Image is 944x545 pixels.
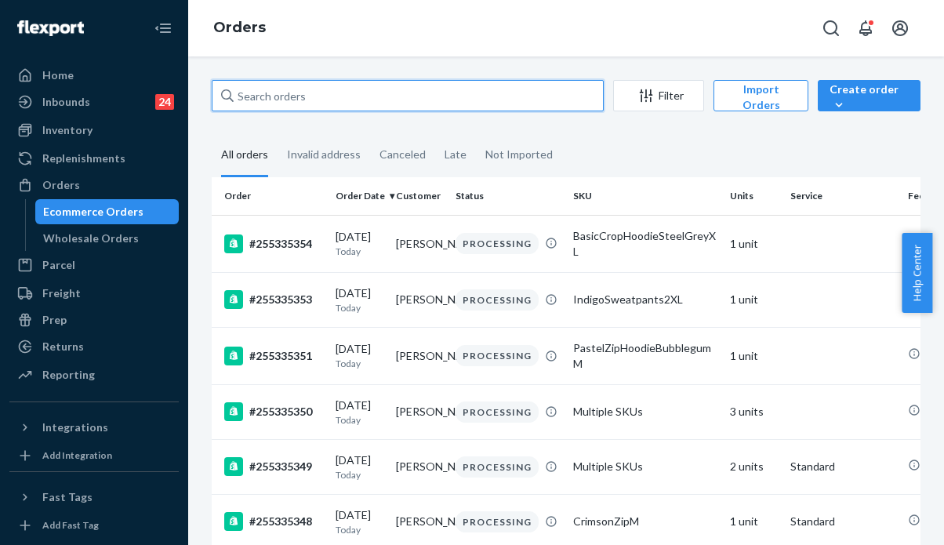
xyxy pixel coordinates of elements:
[17,20,84,36] img: Flexport logo
[390,215,450,272] td: [PERSON_NAME]
[9,485,179,510] button: Fast Tags
[9,118,179,143] a: Inventory
[567,384,724,439] td: Multiple SKUs
[42,518,99,532] div: Add Fast Tag
[9,173,179,198] a: Orders
[336,507,383,536] div: [DATE]
[724,327,784,384] td: 1 unit
[573,514,717,529] div: CrimsonZipM
[573,228,717,260] div: BasicCropHoodieSteelGreyXL
[42,367,95,383] div: Reporting
[713,80,808,111] button: Import Orders
[456,456,539,478] div: PROCESSING
[43,204,143,220] div: Ecommerce Orders
[390,384,450,439] td: [PERSON_NAME]
[35,199,180,224] a: Ecommerce Orders
[224,402,323,421] div: #255335350
[42,94,90,110] div: Inbounds
[9,516,179,535] a: Add Fast Tag
[567,439,724,494] td: Multiple SKUs
[147,13,179,44] button: Close Navigation
[9,334,179,359] a: Returns
[42,449,112,462] div: Add Integration
[724,177,784,215] th: Units
[9,89,179,114] a: Inbounds24
[42,257,75,273] div: Parcel
[815,13,847,44] button: Open Search Box
[724,439,784,494] td: 2 units
[379,134,426,175] div: Canceled
[42,339,84,354] div: Returns
[42,285,81,301] div: Freight
[155,94,174,110] div: 24
[35,226,180,251] a: Wholesale Orders
[336,229,383,258] div: [DATE]
[456,345,539,366] div: PROCESSING
[287,134,361,175] div: Invalid address
[9,362,179,387] a: Reporting
[784,177,902,215] th: Service
[42,177,80,193] div: Orders
[9,253,179,278] a: Parcel
[456,401,539,423] div: PROCESSING
[614,88,703,104] div: Filter
[390,327,450,384] td: [PERSON_NAME]
[221,134,268,177] div: All orders
[224,457,323,476] div: #255335349
[724,272,784,327] td: 1 unit
[390,272,450,327] td: [PERSON_NAME]
[9,307,179,332] a: Prep
[573,292,717,307] div: IndigoSweatpants2XL
[456,289,539,311] div: PROCESSING
[336,398,383,427] div: [DATE]
[456,511,539,532] div: PROCESSING
[884,13,916,44] button: Open account menu
[390,439,450,494] td: [PERSON_NAME]
[329,177,390,215] th: Order Date
[573,340,717,372] div: PastelZipHoodieBubblegumM
[336,245,383,258] p: Today
[42,67,74,83] div: Home
[336,301,383,314] p: Today
[336,341,383,370] div: [DATE]
[445,134,467,175] div: Late
[336,468,383,481] p: Today
[9,281,179,306] a: Freight
[336,285,383,314] div: [DATE]
[724,215,784,272] td: 1 unit
[336,357,383,370] p: Today
[336,452,383,481] div: [DATE]
[9,446,179,465] a: Add Integration
[613,80,704,111] button: Filter
[396,189,444,202] div: Customer
[42,122,93,138] div: Inventory
[902,233,932,313] button: Help Center
[790,514,895,529] p: Standard
[9,146,179,171] a: Replenishments
[9,415,179,440] button: Integrations
[201,5,278,51] ol: breadcrumbs
[42,489,93,505] div: Fast Tags
[224,234,323,253] div: #255335354
[567,177,724,215] th: SKU
[818,80,920,111] button: Create order
[9,63,179,88] a: Home
[485,134,553,175] div: Not Imported
[449,177,567,215] th: Status
[224,290,323,309] div: #255335353
[213,19,266,36] a: Orders
[224,512,323,531] div: #255335348
[212,177,329,215] th: Order
[336,413,383,427] p: Today
[790,459,895,474] p: Standard
[42,151,125,166] div: Replenishments
[224,347,323,365] div: #255335351
[43,231,139,246] div: Wholesale Orders
[42,420,108,435] div: Integrations
[724,384,784,439] td: 3 units
[336,523,383,536] p: Today
[850,13,881,44] button: Open notifications
[456,233,539,254] div: PROCESSING
[42,312,67,328] div: Prep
